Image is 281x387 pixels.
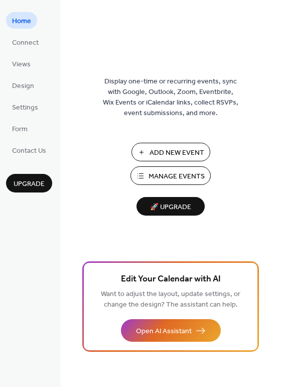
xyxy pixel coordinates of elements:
[143,201,199,214] span: 🚀 Upgrade
[6,12,37,29] a: Home
[12,81,34,91] span: Design
[101,287,240,312] span: Want to adjust the layout, update settings, or change the design? The assistant can help.
[136,197,205,216] button: 🚀 Upgrade
[12,103,38,113] span: Settings
[12,146,46,156] span: Contact Us
[12,59,31,70] span: Views
[6,55,37,72] a: Views
[14,179,45,189] span: Upgrade
[103,76,238,119] span: Display one-time or recurring events, sync with Google, Outlook, Zoom, Eventbrite, Wix Events or ...
[136,326,192,337] span: Open AI Assistant
[12,124,28,135] span: Form
[130,166,211,185] button: Manage Events
[149,171,205,182] span: Manage Events
[6,99,44,115] a: Settings
[6,77,40,93] a: Design
[6,142,52,158] a: Contact Us
[6,120,34,137] a: Form
[121,319,221,342] button: Open AI Assistant
[131,143,210,161] button: Add New Event
[12,16,31,27] span: Home
[6,34,45,50] a: Connect
[6,174,52,192] button: Upgrade
[12,38,39,48] span: Connect
[121,272,221,286] span: Edit Your Calendar with AI
[150,148,204,158] span: Add New Event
